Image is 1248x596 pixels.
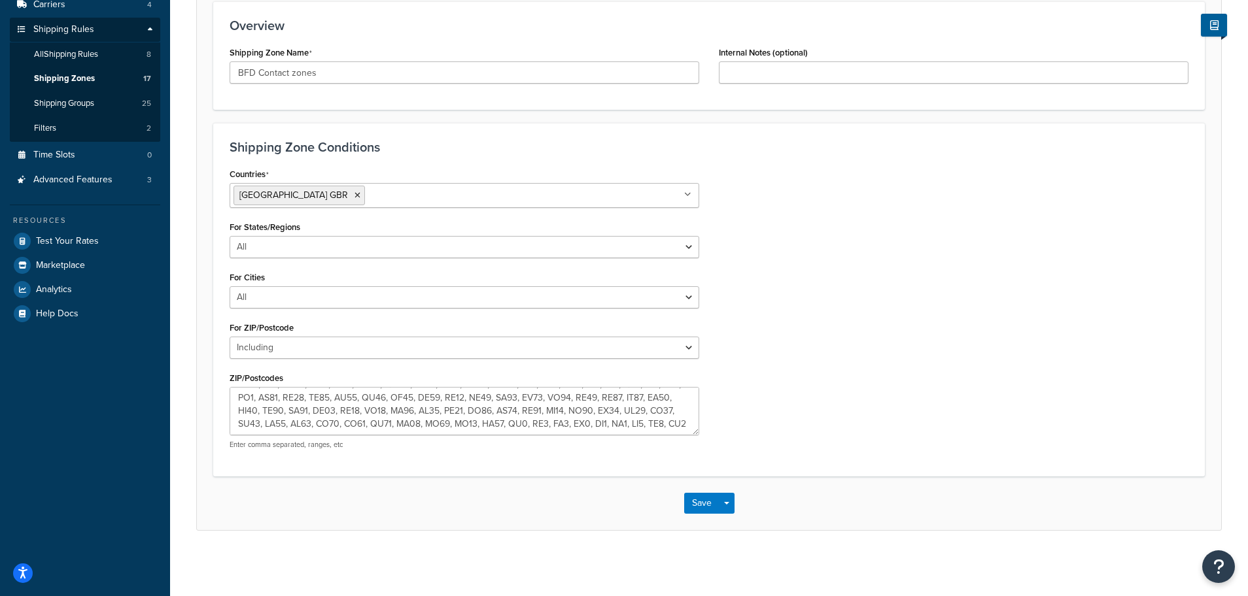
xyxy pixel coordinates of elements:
[36,236,99,247] span: Test Your Rates
[147,174,152,186] span: 3
[147,49,151,60] span: 8
[230,273,265,282] label: For Cities
[147,123,151,134] span: 2
[230,440,699,450] p: Enter comma separated, ranges, etc
[230,169,269,180] label: Countries
[230,140,1188,154] h3: Shipping Zone Conditions
[10,116,160,141] li: Filters
[1201,14,1227,37] button: Show Help Docs
[10,67,160,91] li: Shipping Zones
[36,260,85,271] span: Marketplace
[239,188,348,202] span: [GEOGRAPHIC_DATA] GBR
[10,42,160,67] a: AllShipping Rules8
[10,143,160,167] li: Time Slots
[230,222,300,232] label: For States/Regions
[147,150,152,161] span: 0
[10,18,160,142] li: Shipping Rules
[34,49,98,60] span: All Shipping Rules
[33,174,113,186] span: Advanced Features
[684,493,719,514] button: Save
[230,373,283,383] label: ZIP/Postcodes
[34,123,56,134] span: Filters
[10,143,160,167] a: Time Slots0
[33,150,75,161] span: Time Slots
[10,168,160,192] li: Advanced Features
[10,91,160,116] a: Shipping Groups25
[10,278,160,301] a: Analytics
[36,308,78,320] span: Help Docs
[10,18,160,42] a: Shipping Rules
[10,168,160,192] a: Advanced Features3
[34,73,95,84] span: Shipping Zones
[10,302,160,325] a: Help Docs
[230,18,1188,33] h3: Overview
[142,98,151,109] span: 25
[719,48,808,58] label: Internal Notes (optional)
[230,387,699,435] textarea: LO2, IP8, DO1, SI7, AM0, CO3, AD4, EL9, SE3, DO94, EI64, TE48, IN20, UT22, LA65, ET95, DO40, MA90...
[33,24,94,35] span: Shipping Rules
[36,284,72,295] span: Analytics
[34,98,94,109] span: Shipping Groups
[230,323,294,333] label: For ZIP/Postcode
[10,91,160,116] li: Shipping Groups
[10,215,160,226] div: Resources
[143,73,151,84] span: 17
[230,48,312,58] label: Shipping Zone Name
[1202,550,1235,583] button: Open Resource Center
[10,67,160,91] a: Shipping Zones17
[10,116,160,141] a: Filters2
[10,229,160,253] a: Test Your Rates
[10,254,160,277] a: Marketplace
